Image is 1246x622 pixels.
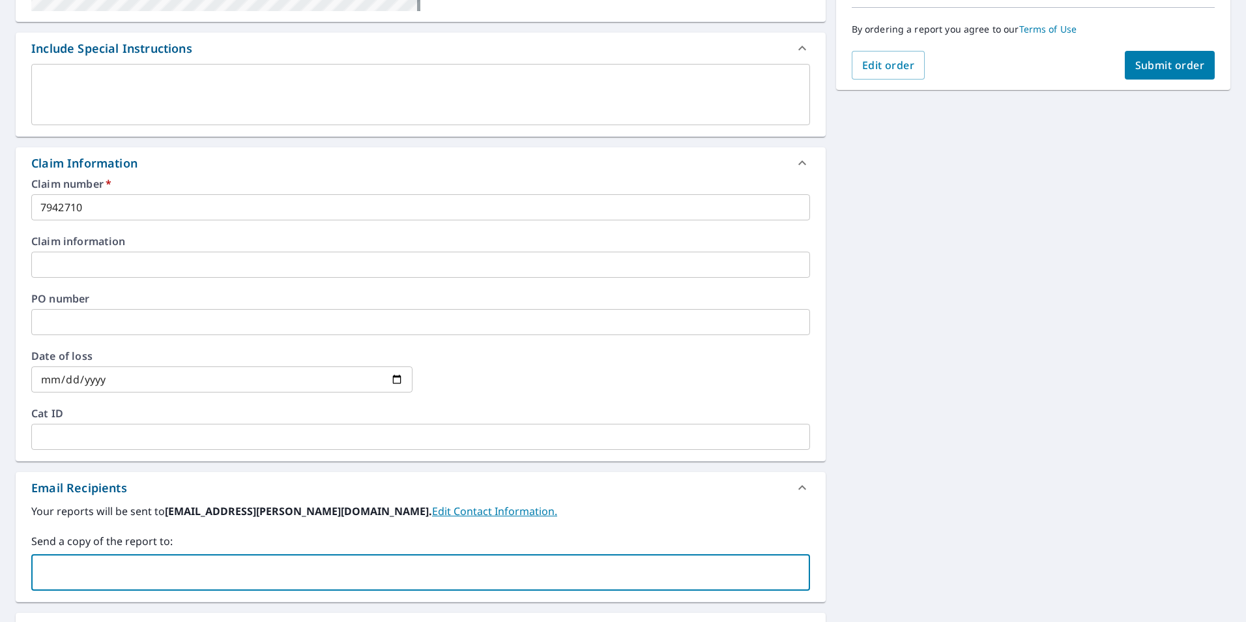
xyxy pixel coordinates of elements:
span: Edit order [862,58,915,72]
label: Cat ID [31,408,810,419]
div: Claim Information [16,147,826,179]
label: Send a copy of the report to: [31,533,810,549]
span: Submit order [1135,58,1205,72]
div: Claim Information [31,155,138,172]
p: By ordering a report you agree to our [852,23,1215,35]
div: Include Special Instructions [16,33,826,64]
div: Include Special Instructions [31,40,192,57]
div: Email Recipients [16,472,826,503]
label: Claim information [31,236,810,246]
button: Edit order [852,51,925,80]
label: Claim number [31,179,810,189]
div: Email Recipients [31,479,127,497]
b: [EMAIL_ADDRESS][PERSON_NAME][DOMAIN_NAME]. [165,504,432,518]
a: Terms of Use [1019,23,1077,35]
label: Your reports will be sent to [31,503,810,519]
a: EditContactInfo [432,504,557,518]
label: Date of loss [31,351,413,361]
label: PO number [31,293,810,304]
button: Submit order [1125,51,1215,80]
